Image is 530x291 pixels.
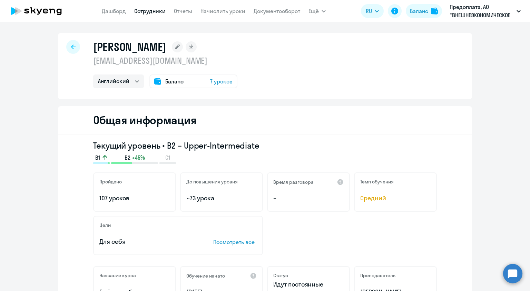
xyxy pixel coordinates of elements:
a: Сотрудники [134,8,166,14]
span: B1 [95,154,100,161]
p: Для себя [99,237,192,246]
a: Отчеты [174,8,192,14]
p: Предоплата, АО "ВНЕШНЕЭКОНОМИЧЕСКОЕ ОБЪЕДИНЕНИЕ "ПРОДИНТОРГ" [450,3,514,19]
h5: Время разговора [273,179,314,185]
h2: Общая информация [93,113,196,127]
img: balance [431,8,438,14]
span: B2 [125,154,130,161]
h5: Статус [273,272,288,279]
h5: Название курса [99,272,136,279]
p: – [273,194,344,203]
h5: Темп обучения [360,179,394,185]
p: ~73 урока [186,194,257,203]
span: Средний [360,194,431,203]
div: Баланс [410,7,428,15]
span: C1 [165,154,170,161]
a: Документооборот [254,8,300,14]
span: 7 уроков [210,77,233,86]
h5: Обучение начато [186,273,225,279]
a: Начислить уроки [200,8,245,14]
button: Предоплата, АО "ВНЕШНЕЭКОНОМИЧЕСКОЕ ОБЪЕДИНЕНИЕ "ПРОДИНТОРГ" [446,3,524,19]
h5: Преподаватель [360,272,395,279]
h3: Текущий уровень • B2 – Upper-Intermediate [93,140,437,151]
button: Балансbalance [406,4,442,18]
p: 107 уроков [99,194,170,203]
a: Дашборд [102,8,126,14]
span: +45% [132,154,145,161]
button: Ещё [308,4,326,18]
h5: Пройдено [99,179,122,185]
h1: [PERSON_NAME] [93,40,166,54]
h5: Цели [99,222,111,228]
p: [EMAIL_ADDRESS][DOMAIN_NAME] [93,55,237,66]
span: Баланс [165,77,184,86]
span: Ещё [308,7,319,15]
span: RU [366,7,372,15]
h5: До повышения уровня [186,179,238,185]
p: Посмотреть все [213,238,257,246]
button: RU [361,4,384,18]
